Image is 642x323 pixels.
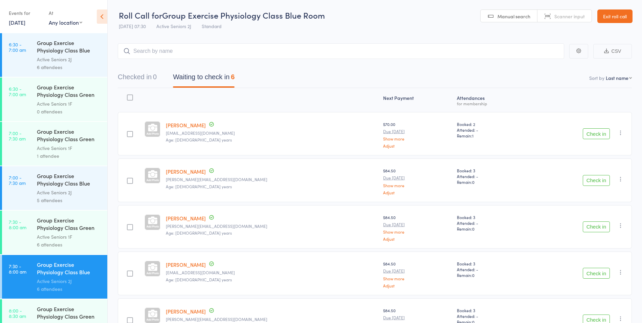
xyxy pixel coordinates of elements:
[9,86,26,97] time: 6:30 - 7:00 am
[166,308,206,315] a: [PERSON_NAME]
[9,19,25,26] a: [DATE]
[37,83,102,100] div: Group Exercise Physiology Class Green Room
[37,144,102,152] div: Active Seniors 1F
[37,285,102,293] div: 6 attendees
[606,74,628,81] div: Last name
[457,168,524,173] span: Booked: 3
[37,100,102,108] div: Active Seniors 1F
[383,190,451,195] a: Adjust
[457,173,524,179] span: Attended: -
[166,137,232,143] span: Age: [DEMOGRAPHIC_DATA] years
[166,215,206,222] a: [PERSON_NAME]
[49,19,82,26] div: Any location
[166,270,378,275] small: shire@bigpond.net.au
[383,144,451,148] a: Adjust
[9,7,42,19] div: Events for
[119,23,146,29] span: [DATE] 07:30
[457,266,524,272] span: Attended: -
[583,128,610,139] button: Check in
[166,317,378,322] small: denise.macoun@bigpond.com
[383,168,451,194] div: $84.50
[37,56,102,63] div: Active Seniors 2J
[118,43,564,59] input: Search by name
[472,133,473,138] span: 1
[383,261,451,287] div: $84.50
[457,121,524,127] span: Booked: 2
[2,78,107,121] a: 6:30 -7:00 amGroup Exercise Physiology Class Green RoomActive Seniors 1F0 attendees
[9,175,26,186] time: 7:00 - 7:30 am
[166,168,206,175] a: [PERSON_NAME]
[37,233,102,241] div: Active Seniors 1F
[2,255,107,299] a: 7:30 -8:00 amGroup Exercise Physiology Class Blue RoomActive Seniors 2J6 attendees
[37,152,102,160] div: 1 attendee
[497,13,530,20] span: Manual search
[166,177,378,182] small: leanne.gray1@me.com
[173,70,235,88] button: Waiting to check in6
[119,9,162,21] span: Roll Call for
[457,133,524,138] span: Remain:
[383,283,451,288] a: Adjust
[37,63,102,71] div: 6 attendees
[156,23,191,29] span: Active Seniors 2J
[457,214,524,220] span: Booked: 3
[166,122,206,129] a: [PERSON_NAME]
[383,183,451,188] a: Show more
[2,33,107,77] a: 6:30 -7:00 amGroup Exercise Physiology Class Blue RoomActive Seniors 2J6 attendees
[383,222,451,227] small: Due [DATE]
[37,216,102,233] div: Group Exercise Physiology Class Green Room
[589,74,604,81] label: Sort by
[457,272,524,278] span: Remain:
[9,219,26,230] time: 7:30 - 8:00 am
[166,184,232,189] span: Age: [DEMOGRAPHIC_DATA] years
[2,211,107,254] a: 7:30 -8:00 amGroup Exercise Physiology Class Green RoomActive Seniors 1F6 attendees
[457,179,524,185] span: Remain:
[383,230,451,234] a: Show more
[383,315,451,320] small: Due [DATE]
[457,261,524,266] span: Booked: 3
[166,277,232,282] span: Age: [DEMOGRAPHIC_DATA] years
[9,42,26,52] time: 6:30 - 7:00 am
[2,166,107,210] a: 7:00 -7:30 amGroup Exercise Physiology Class Blue RoomActive Seniors 2J5 attendees
[37,241,102,249] div: 6 attendees
[37,277,102,285] div: Active Seniors 2J
[37,172,102,189] div: Group Exercise Physiology Class Blue Room
[593,44,632,59] button: CSV
[2,122,107,166] a: 7:00 -7:30 amGroup Exercise Physiology Class Green RoomActive Seniors 1F1 attendee
[554,13,585,20] span: Scanner input
[383,136,451,141] a: Show more
[583,221,610,232] button: Check in
[383,129,451,134] small: Due [DATE]
[202,23,222,29] span: Standard
[162,9,325,21] span: Group Exercise Physiology Class Blue Room
[9,130,26,141] time: 7:00 - 7:30 am
[9,263,26,274] time: 7:30 - 8:00 am
[383,175,451,180] small: Due [DATE]
[231,73,235,81] div: 6
[9,308,26,319] time: 8:00 - 8:30 am
[166,131,378,135] small: ds.barnsdall@gmail.com
[166,261,206,268] a: [PERSON_NAME]
[597,9,633,23] a: Exit roll call
[49,7,82,19] div: At
[472,179,474,185] span: 0
[583,268,610,279] button: Check in
[457,101,524,106] div: for membership
[454,91,526,109] div: Atten­dances
[457,226,524,232] span: Remain:
[37,261,102,277] div: Group Exercise Physiology Class Blue Room
[166,230,232,236] span: Age: [DEMOGRAPHIC_DATA] years
[383,268,451,273] small: Due [DATE]
[37,196,102,204] div: 5 attendees
[383,121,451,148] div: $70.00
[166,224,378,229] small: leanne.gray1@me.com
[383,214,451,241] div: $84.50
[37,189,102,196] div: Active Seniors 2J
[37,39,102,56] div: Group Exercise Physiology Class Blue Room
[37,305,102,322] div: Group Exercise Physiology Class Green Room
[383,276,451,281] a: Show more
[383,237,451,241] a: Adjust
[457,220,524,226] span: Attended: -
[37,128,102,144] div: Group Exercise Physiology Class Green Room
[457,307,524,313] span: Booked: 3
[457,313,524,319] span: Attended: -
